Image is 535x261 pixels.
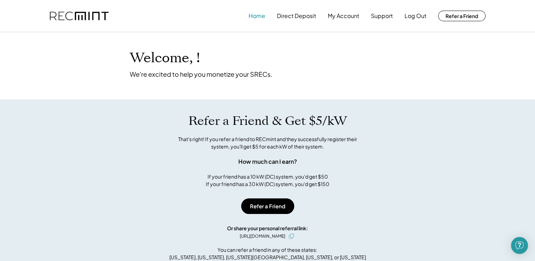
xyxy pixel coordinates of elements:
button: My Account [328,9,359,23]
div: We're excited to help you monetize your SRECs. [130,70,272,78]
div: You can refer a friend in any of these states: [US_STATE], [US_STATE], [US_STATE][GEOGRAPHIC_DATA... [169,246,366,261]
img: recmint-logotype%403x.png [50,12,109,21]
button: Support [371,9,393,23]
div: [URL][DOMAIN_NAME] [240,233,285,239]
button: Home [249,9,265,23]
h1: Welcome, ! [130,50,218,66]
div: If your friend has a 10 kW (DC) system, you'd get $50 If your friend has a 30 kW (DC) system, you... [206,173,329,188]
button: Refer a Friend [241,198,294,214]
button: click to copy [287,232,296,240]
button: Log Out [405,9,426,23]
div: Or share your personal referral link: [227,225,308,232]
div: That's right! If you refer a friend to RECmint and they successfully register their system, you'l... [170,135,365,150]
div: Open Intercom Messenger [511,237,528,254]
h1: Refer a Friend & Get $5/kW [188,114,347,128]
div: How much can I earn? [238,157,297,166]
button: Direct Deposit [277,9,316,23]
button: Refer a Friend [438,11,485,21]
